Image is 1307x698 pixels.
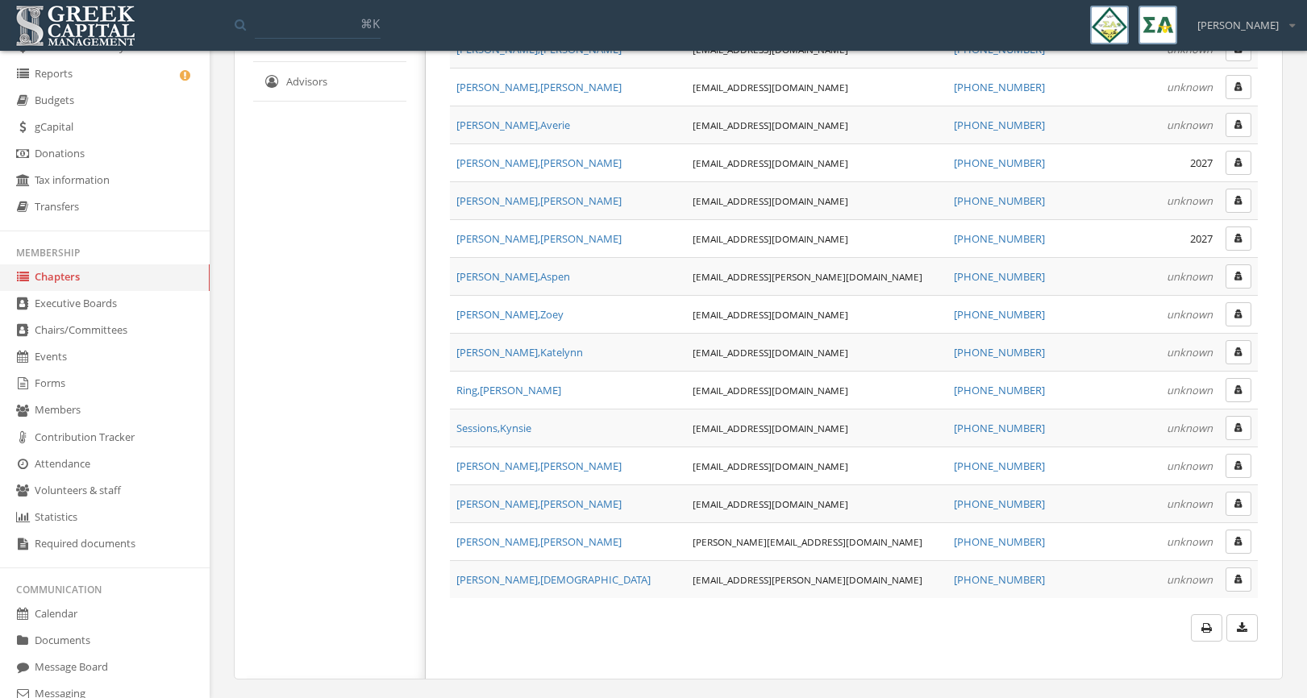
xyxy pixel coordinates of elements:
[693,194,848,207] a: [EMAIL_ADDRESS][DOMAIN_NAME]
[954,118,1045,132] a: [PHONE_NUMBER]
[456,269,570,284] span: [PERSON_NAME] , Aspen
[456,496,622,511] a: [PERSON_NAME],[PERSON_NAME]
[954,156,1045,170] a: [PHONE_NUMBER]
[1167,193,1213,208] em: unknown
[456,118,570,132] span: [PERSON_NAME] , Averie
[954,421,1045,435] a: [PHONE_NUMBER]
[456,421,531,435] a: Sessions,Kynsie
[456,307,564,322] span: [PERSON_NAME] , Zoey
[456,80,622,94] span: [PERSON_NAME] , [PERSON_NAME]
[1167,496,1213,511] em: unknown
[456,572,651,587] a: [PERSON_NAME],[DEMOGRAPHIC_DATA]
[693,232,848,245] a: [EMAIL_ADDRESS][DOMAIN_NAME]
[1167,383,1213,397] em: unknown
[456,156,622,170] span: [PERSON_NAME] , [PERSON_NAME]
[693,308,848,321] a: [EMAIL_ADDRESS][DOMAIN_NAME]
[954,383,1045,397] a: [PHONE_NUMBER]
[456,156,622,170] a: [PERSON_NAME],[PERSON_NAME]
[1167,307,1213,322] em: unknown
[954,496,1045,511] a: [PHONE_NUMBER]
[954,534,1045,549] a: [PHONE_NUMBER]
[253,62,406,102] a: Advisors
[1167,345,1213,359] em: unknown
[456,193,622,208] a: [PERSON_NAME],[PERSON_NAME]
[456,118,570,132] a: [PERSON_NAME],Averie
[954,80,1045,94] a: [PHONE_NUMBER]
[693,156,848,169] a: [EMAIL_ADDRESS][DOMAIN_NAME]
[954,193,1045,208] a: [PHONE_NUMBER]
[456,42,622,56] span: [PERSON_NAME] , [PERSON_NAME]
[693,118,848,131] a: [EMAIL_ADDRESS][DOMAIN_NAME]
[693,497,848,510] a: [EMAIL_ADDRESS][DOMAIN_NAME]
[693,573,922,586] a: [EMAIL_ADDRESS][PERSON_NAME][DOMAIN_NAME]
[456,193,622,208] span: [PERSON_NAME] , [PERSON_NAME]
[1167,459,1213,473] em: unknown
[693,81,848,93] a: [EMAIL_ADDRESS][DOMAIN_NAME]
[693,43,848,56] a: [EMAIL_ADDRESS][DOMAIN_NAME]
[1197,18,1279,33] span: [PERSON_NAME]
[954,307,1045,322] a: [PHONE_NUMBER]
[954,572,1045,587] a: [PHONE_NUMBER]
[1167,421,1213,435] em: unknown
[456,534,622,549] a: [PERSON_NAME],[PERSON_NAME]
[693,270,922,283] a: [EMAIL_ADDRESS][PERSON_NAME][DOMAIN_NAME]
[954,269,1045,284] a: [PHONE_NUMBER]
[456,534,622,549] span: [PERSON_NAME] , [PERSON_NAME]
[1167,80,1213,94] em: unknown
[456,345,583,359] a: [PERSON_NAME],Katelynn
[1167,42,1213,56] em: unknown
[693,459,848,472] a: [EMAIL_ADDRESS][DOMAIN_NAME]
[1187,6,1295,33] div: [PERSON_NAME]
[360,15,380,31] span: ⌘K
[1167,572,1213,587] em: unknown
[456,345,583,359] span: [PERSON_NAME] , Katelynn
[456,231,622,246] span: [PERSON_NAME] , [PERSON_NAME]
[954,42,1045,56] a: [PHONE_NUMBER]
[456,80,622,94] a: [PERSON_NAME],[PERSON_NAME]
[954,345,1045,359] a: [PHONE_NUMBER]
[456,269,570,284] a: [PERSON_NAME],Aspen
[1167,118,1213,132] em: unknown
[456,383,561,397] a: Ring,[PERSON_NAME]
[456,42,622,56] a: [PERSON_NAME],[PERSON_NAME]
[456,383,561,397] span: Ring , [PERSON_NAME]
[693,535,922,548] a: [PERSON_NAME][EMAIL_ADDRESS][DOMAIN_NAME]
[456,459,622,473] a: [PERSON_NAME],[PERSON_NAME]
[1167,534,1213,549] em: unknown
[456,307,564,322] a: [PERSON_NAME],Zoey
[693,422,848,434] a: [EMAIL_ADDRESS][DOMAIN_NAME]
[456,231,622,246] a: [PERSON_NAME],[PERSON_NAME]
[954,231,1045,246] a: [PHONE_NUMBER]
[693,384,848,397] a: [EMAIL_ADDRESS][DOMAIN_NAME]
[1167,269,1213,284] em: unknown
[456,496,622,511] span: [PERSON_NAME] , [PERSON_NAME]
[954,459,1045,473] a: [PHONE_NUMBER]
[456,459,622,473] span: [PERSON_NAME] , [PERSON_NAME]
[456,572,651,587] span: [PERSON_NAME] , [DEMOGRAPHIC_DATA]
[693,346,848,359] a: [EMAIL_ADDRESS][DOMAIN_NAME]
[1103,220,1219,258] td: 2027
[456,421,531,435] span: Sessions , Kynsie
[1103,144,1219,182] td: 2027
